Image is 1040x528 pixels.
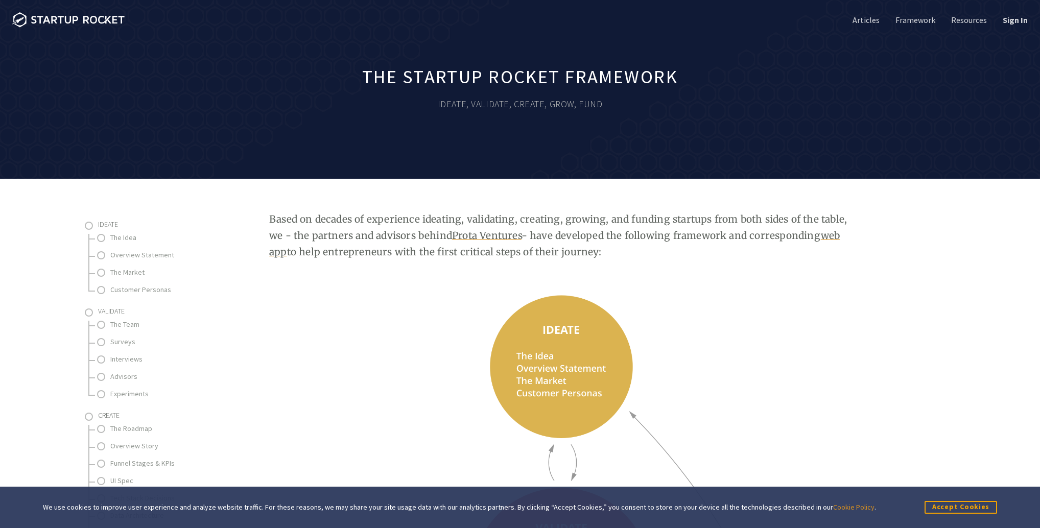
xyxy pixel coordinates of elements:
span: Create [98,411,120,420]
a: Articles [850,14,880,26]
p: Based on decades of experience ideating, validating, creating, growing, and funding startups from... [269,211,857,260]
a: Funnel Stages & KPIs [110,457,212,470]
span: Validate [98,306,125,316]
a: Overview Story [110,440,212,452]
a: The Idea [110,231,212,244]
a: Experiments [110,388,212,400]
a: UI Spec [110,474,212,487]
a: Surveys [110,335,212,348]
a: The Market [110,266,212,279]
a: Resources [949,14,987,26]
a: Customer Personas [110,283,212,296]
a: Interviews [110,353,212,366]
div: We use cookies to improve user experience and analyze website traffic. For these reasons, we may ... [43,503,876,511]
button: Accept Cookies [925,501,997,514]
a: The Team [110,318,212,331]
span: Ideate [98,220,118,229]
a: Advisors [110,370,212,383]
a: The Roadmap [110,422,212,435]
a: Prota Ventures [452,229,522,242]
a: Sign In [1001,14,1028,26]
a: Overview Statement [110,249,212,261]
a: Framework [893,14,935,26]
a: Cookie Policy [833,502,874,512]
